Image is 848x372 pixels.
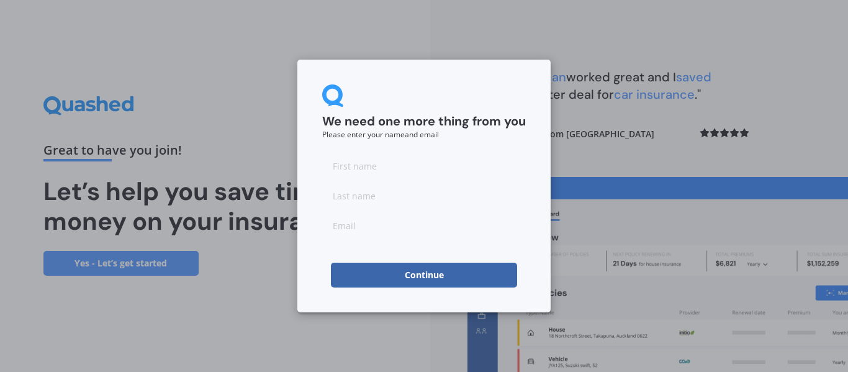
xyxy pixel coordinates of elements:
[322,129,439,140] small: Please enter your name and email
[322,153,526,178] input: First name
[331,263,517,288] button: Continue
[322,213,526,238] input: Email
[322,114,526,130] h2: We need one more thing from you
[322,183,526,208] input: Last name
